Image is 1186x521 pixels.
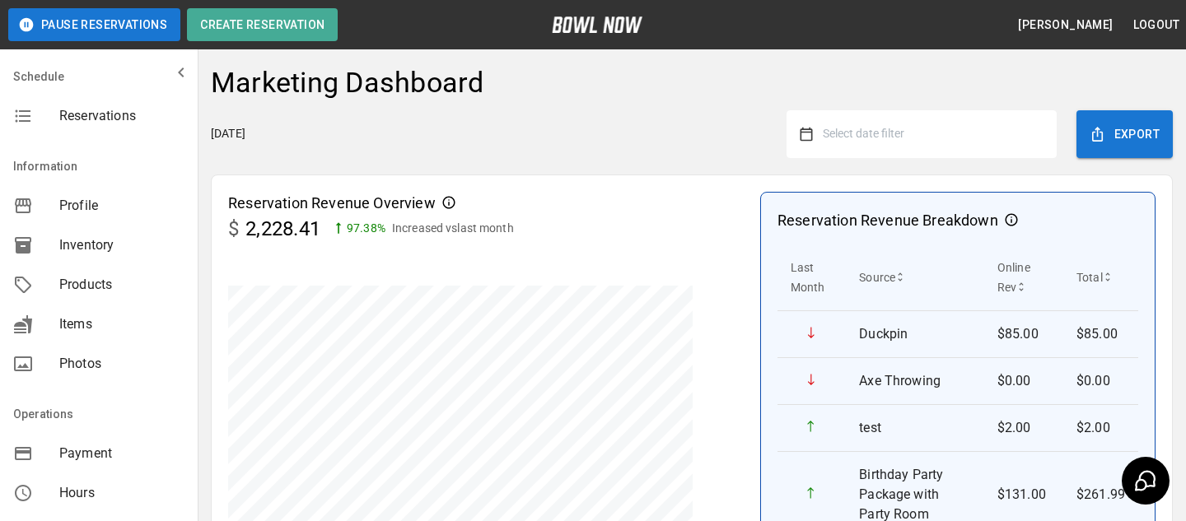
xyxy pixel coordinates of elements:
[1005,213,1018,226] svg: Reservation Revenue Breakdown
[997,324,1050,344] p: $85.00
[552,16,642,33] img: logo
[777,209,998,231] p: Reservation Revenue Breakdown
[997,418,1050,438] p: $2.00
[859,371,971,391] p: Axe Throwing
[1076,371,1125,391] p: $0.00
[59,314,184,334] span: Items
[59,275,184,295] span: Products
[997,485,1050,505] p: $131.00
[1127,10,1186,40] button: Logout
[211,66,484,100] h4: Marketing Dashboard
[59,196,184,216] span: Profile
[777,244,846,311] th: Last Month
[442,196,455,209] svg: Reservation Revenue Overview
[859,324,971,344] p: Duckpin
[187,8,338,41] button: Create Reservation
[1076,418,1125,438] p: $2.00
[1011,10,1119,40] button: [PERSON_NAME]
[59,444,184,463] span: Payment
[1076,485,1125,505] p: $261.99
[1076,324,1125,344] p: $85.00
[823,127,904,140] span: Select date filter
[984,244,1063,311] th: Online Rev
[813,119,1044,149] button: Select date filter
[211,125,245,142] p: [DATE]
[59,235,184,255] span: Inventory
[1076,110,1173,158] button: Export
[8,8,180,41] button: Pause Reservations
[1063,244,1138,311] th: Total
[245,214,320,244] p: 2,228.41
[347,220,385,237] p: 97.38 %
[228,192,436,214] p: Reservation Revenue Overview
[59,106,184,126] span: Reservations
[59,483,184,503] span: Hours
[859,418,971,438] p: test
[392,220,514,237] p: Increased vs last month
[59,354,184,374] span: Photos
[997,371,1050,391] p: $0.00
[846,244,984,311] th: Source
[228,214,239,244] p: $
